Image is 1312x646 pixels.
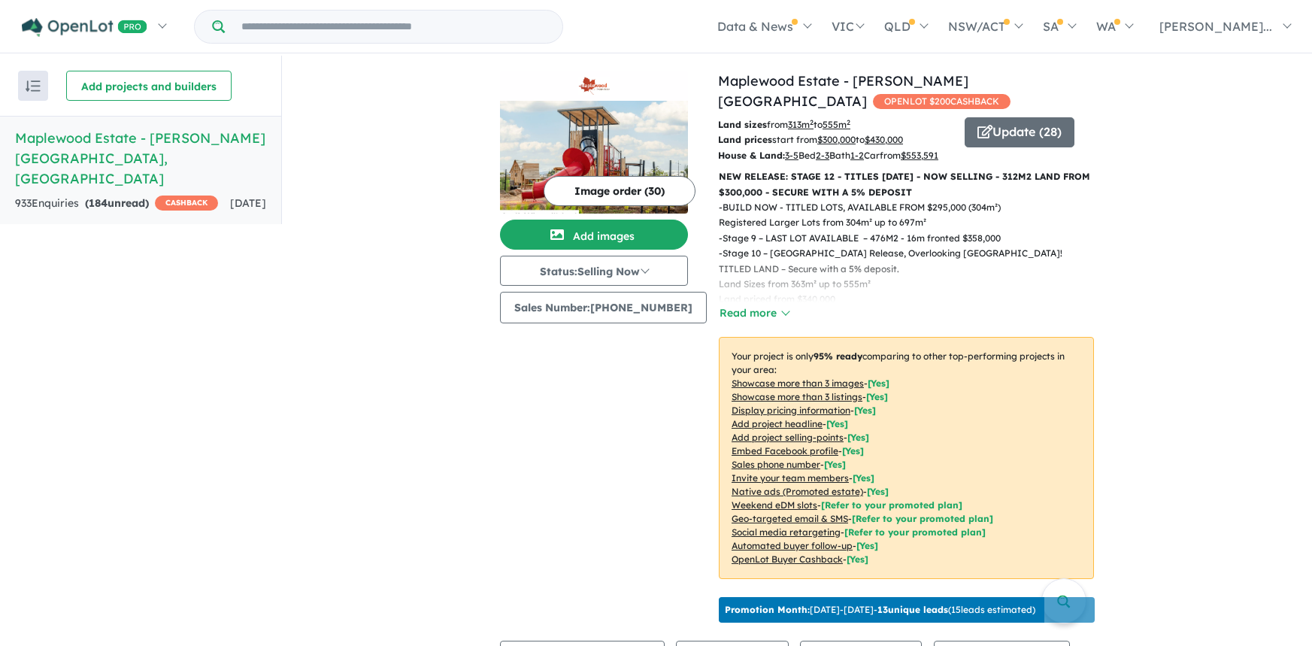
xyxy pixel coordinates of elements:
[719,246,1106,323] p: - Stage 10 – [GEOGRAPHIC_DATA] Release, Overlooking [GEOGRAPHIC_DATA]! TITLED LAND – Secure with ...
[22,18,147,37] img: Openlot PRO Logo White
[506,77,682,95] img: Maplewood Estate - Melton South Logo
[814,119,850,130] span: to
[823,119,850,130] u: 555 m
[732,391,862,402] u: Showcase more than 3 listings
[500,220,688,250] button: Add images
[868,378,889,389] span: [ Yes ]
[817,134,856,145] u: $ 300,000
[89,196,108,210] span: 184
[718,117,953,132] p: from
[732,378,864,389] u: Showcase more than 3 images
[866,391,888,402] span: [ Yes ]
[732,513,848,524] u: Geo-targeted email & SMS
[725,603,1035,617] p: [DATE] - [DATE] - ( 15 leads estimated)
[844,526,986,538] span: [Refer to your promoted plan]
[853,472,874,484] span: [ Yes ]
[26,80,41,92] img: sort.svg
[788,119,814,130] u: 313 m
[719,231,1106,246] p: - Stage 9 – LAST LOT AVAILABLE – 476M2 - 16m fronted $358,000
[500,71,688,214] a: Maplewood Estate - Melton South LogoMaplewood Estate - Melton South
[228,11,559,43] input: Try estate name, suburb, builder or developer
[718,134,772,145] b: Land prices
[719,337,1094,579] p: Your project is only comparing to other top-performing projects in your area: - - - - - - - - - -...
[852,513,993,524] span: [Refer to your promoted plan]
[732,486,863,497] u: Native ads (Promoted estate)
[725,604,810,615] b: Promotion Month:
[856,540,878,551] span: [Yes]
[842,445,864,456] span: [ Yes ]
[824,459,846,470] span: [ Yes ]
[847,118,850,126] sup: 2
[732,526,841,538] u: Social media retargeting
[847,553,868,565] span: [Yes]
[732,459,820,470] u: Sales phone number
[816,150,829,161] u: 2-3
[718,148,953,163] p: Bed Bath Car from
[718,72,968,110] a: Maplewood Estate - [PERSON_NAME][GEOGRAPHIC_DATA]
[230,196,266,210] span: [DATE]
[732,418,823,429] u: Add project headline
[719,200,1106,231] p: - BUILD NOW - TITLED LOTS, AVAILABLE FROM $295,000 (304m²) Registered Larger Lots from 304m² up t...
[500,292,707,323] button: Sales Number:[PHONE_NUMBER]
[719,169,1094,200] p: NEW RELEASE: STAGE 12 - TITLES [DATE] - NOW SELLING - 312M2 LAND FROM $300,000 - SECURE WITH A 5%...
[867,486,889,497] span: [Yes]
[856,134,903,145] span: to
[718,150,785,161] b: House & Land:
[821,499,962,511] span: [Refer to your promoted plan]
[901,150,938,161] u: $ 553,591
[500,101,688,214] img: Maplewood Estate - Melton South
[732,499,817,511] u: Weekend eDM slots
[847,432,869,443] span: [ Yes ]
[155,196,218,211] span: CASHBACK
[66,71,232,101] button: Add projects and builders
[732,432,844,443] u: Add project selling-points
[732,472,849,484] u: Invite your team members
[785,150,798,161] u: 3-5
[718,132,953,147] p: start from
[1159,19,1272,34] span: [PERSON_NAME]...
[15,195,218,213] div: 933 Enquir ies
[810,118,814,126] sup: 2
[873,94,1011,109] span: OPENLOT $ 200 CASHBACK
[965,117,1074,147] button: Update (28)
[865,134,903,145] u: $ 430,000
[732,540,853,551] u: Automated buyer follow-up
[719,305,789,322] button: Read more
[732,553,843,565] u: OpenLot Buyer Cashback
[732,445,838,456] u: Embed Facebook profile
[826,418,848,429] span: [ Yes ]
[877,604,948,615] b: 13 unique leads
[732,405,850,416] u: Display pricing information
[718,119,767,130] b: Land sizes
[544,176,695,206] button: Image order (30)
[500,256,688,286] button: Status:Selling Now
[854,405,876,416] span: [ Yes ]
[850,150,864,161] u: 1-2
[15,128,266,189] h5: Maplewood Estate - [PERSON_NAME][GEOGRAPHIC_DATA] , [GEOGRAPHIC_DATA]
[85,196,149,210] strong: ( unread)
[814,350,862,362] b: 95 % ready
